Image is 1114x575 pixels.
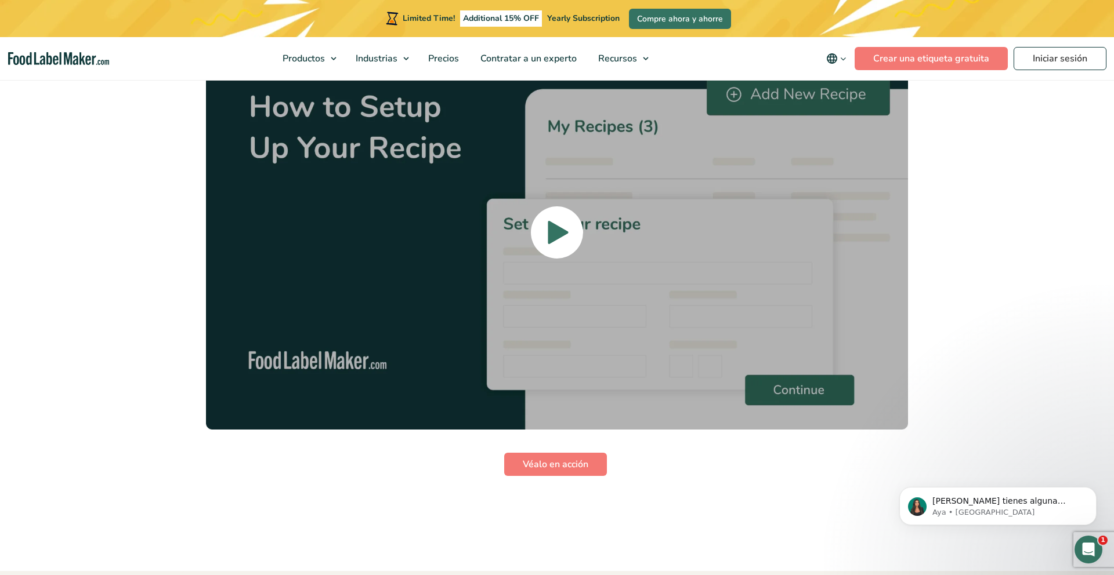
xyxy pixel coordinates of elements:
[1098,536,1108,545] span: 1
[272,37,342,80] a: Productos
[470,37,585,80] a: Contratar a un experto
[547,13,620,24] span: Yearly Subscription
[403,13,455,24] span: Limited Time!
[352,52,399,65] span: Industrias
[418,37,467,80] a: Precios
[279,52,326,65] span: Productos
[1075,536,1102,563] iframe: Intercom live chat
[595,52,638,65] span: Recursos
[504,453,607,476] a: Véalo en acción
[460,10,542,27] span: Additional 15% OFF
[345,37,415,80] a: Industrias
[477,52,578,65] span: Contratar a un experto
[1014,47,1106,70] a: Iniciar sesión
[882,463,1114,544] iframe: Intercom notifications mensaje
[629,9,731,29] a: Compre ahora y ahorre
[425,52,460,65] span: Precios
[855,47,1008,70] a: Crear una etiqueta gratuita
[588,37,654,80] a: Recursos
